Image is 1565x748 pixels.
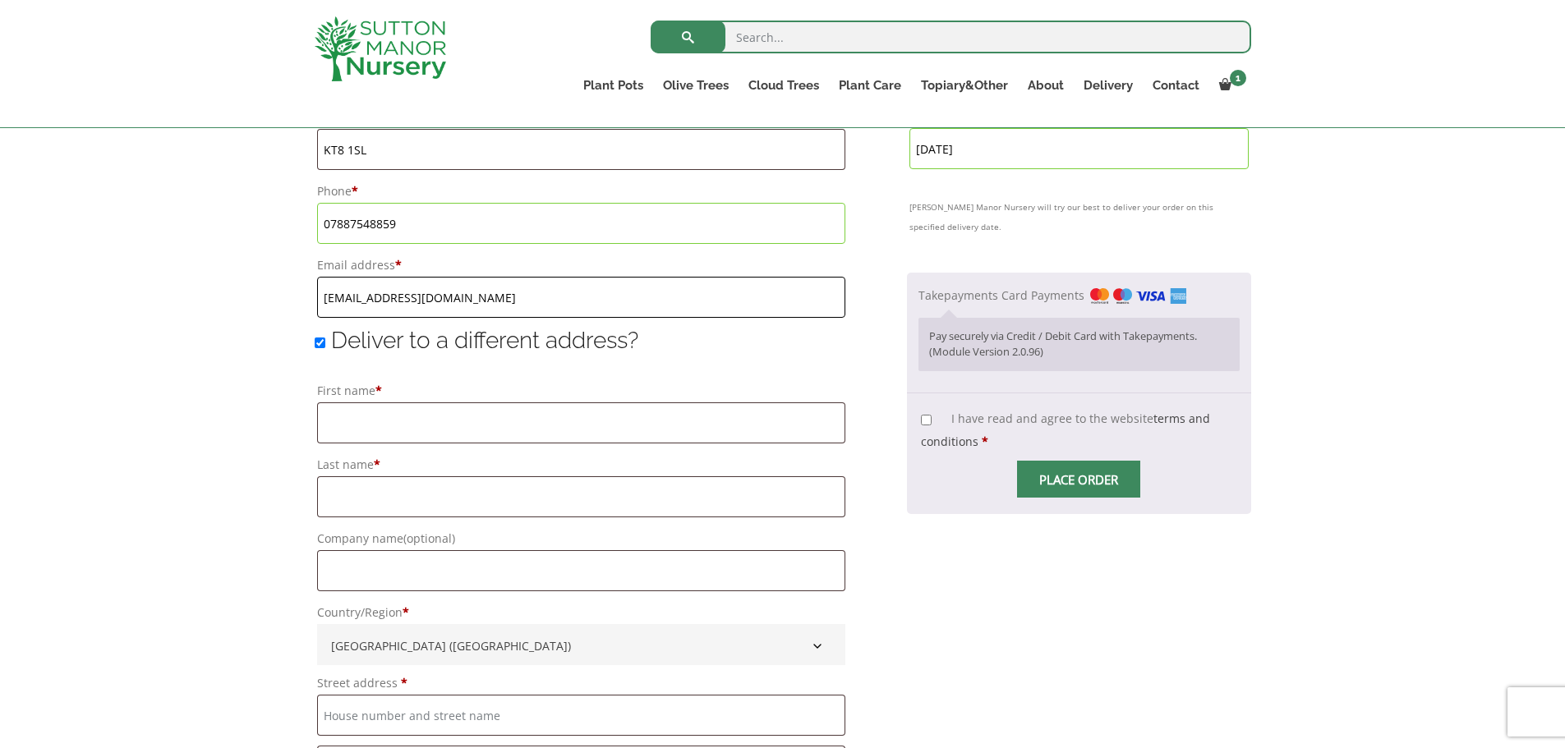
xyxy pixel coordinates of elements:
input: Place order [1017,461,1140,498]
abbr: required [982,434,988,449]
label: Takepayments Card Payments [918,287,1186,303]
label: Street address [317,672,845,695]
label: Company name [317,527,845,550]
input: I have read and agree to the websiteterms and conditions * [921,415,932,425]
span: Deliver to a different address? [331,327,638,354]
a: About [1018,74,1074,97]
img: logo [315,16,446,81]
label: First name [317,379,845,402]
label: Phone [317,180,845,203]
a: Delivery [1074,74,1143,97]
a: Plant Pots [573,74,653,97]
a: Topiary&Other [911,74,1018,97]
span: 1 [1230,70,1246,86]
input: House number and street name [317,695,845,736]
span: (optional) [403,530,455,546]
a: Cloud Trees [739,74,829,97]
label: Last name [317,453,845,476]
p: Pay securely via Credit / Debit Card with Takepayments. (Module Version 2.0.96) [929,328,1229,360]
span: Country/Region [317,624,845,665]
small: [PERSON_NAME] Manor Nursery will try our best to deliver your order on this specified delivery date. [909,197,1249,236]
a: Olive Trees [653,74,739,97]
a: 1 [1209,74,1251,97]
label: Email address [317,254,845,277]
input: Search... [651,21,1251,53]
span: I have read and agree to the website [921,411,1210,449]
input: Deliver to a different address? [315,337,325,348]
span: United Kingdom (UK) [325,632,837,659]
label: Country/Region [317,601,845,624]
a: Contact [1143,74,1209,97]
input: Choose a Delivery Date [909,128,1249,169]
a: Plant Care [829,74,911,97]
img: Takepayments Card Payments [1090,288,1186,304]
